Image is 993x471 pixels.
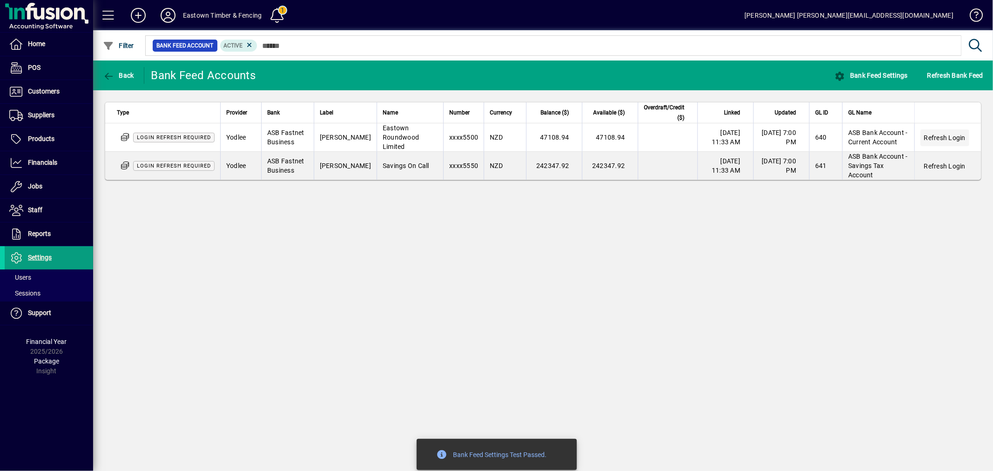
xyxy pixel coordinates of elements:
app-page-header-button: Back [93,67,144,84]
app-status-label: Multi-factor authentication (MFA) refresh required [133,161,215,169]
a: Home [5,33,93,56]
span: xxxx5550 [449,162,478,169]
span: Filter [103,42,134,49]
span: Login refresh required [137,163,211,169]
span: NZD [490,134,503,141]
div: Balance ($) [532,108,577,118]
span: 640 [815,134,827,141]
span: Refresh Bank Feed [927,68,983,83]
span: Jobs [28,182,42,190]
span: Refresh Login [924,161,966,171]
span: GL Name [848,108,871,118]
span: Eastown Roundwood Limited [383,124,419,150]
span: Overdraft/Credit ($) [644,102,684,123]
span: Name [383,108,398,118]
a: Customers [5,80,93,103]
span: Financials [28,159,57,166]
td: [DATE] 7:00 PM [753,152,809,180]
span: Savings On Call [383,162,429,169]
span: Updated [775,108,796,118]
span: GL ID [815,108,828,118]
div: Provider [226,108,256,118]
span: ASB Fastnet Business [267,157,304,174]
span: Sessions [9,289,41,297]
span: Refresh Login [924,133,966,142]
span: Currency [490,108,512,118]
button: Profile [153,7,183,24]
span: xxxx5500 [449,134,478,141]
div: Overdraft/Credit ($) [644,102,693,123]
span: Balance ($) [540,108,569,118]
app-status-label: Multi-factor authentication (MFA) refresh required [133,133,215,141]
span: Suppliers [28,111,54,119]
div: [PERSON_NAME] [PERSON_NAME][EMAIL_ADDRESS][DOMAIN_NAME] [744,8,953,23]
span: Bank Feed Account [156,41,214,50]
td: [DATE] 11:33 AM [697,123,753,152]
div: Bank Feed Settings Test Passed. [453,450,547,461]
button: Bank Feed Settings [832,67,910,84]
td: 242347.92 [526,152,582,180]
span: Package [34,357,59,365]
span: Active [224,42,243,49]
span: Type [117,108,129,118]
div: GL ID [815,108,837,118]
a: Jobs [5,175,93,198]
a: Knowledge Base [963,2,981,32]
a: Products [5,128,93,151]
div: Available ($) [588,108,633,118]
span: Linked [724,108,740,118]
span: Back [103,72,134,79]
span: NZD [490,162,503,169]
span: ASB Bank Account - Current Account [848,129,908,146]
div: GL Name [848,108,909,118]
div: Bank [267,108,308,118]
span: 641 [815,162,827,169]
span: POS [28,64,41,71]
a: Support [5,302,93,325]
span: Yodlee [226,162,246,169]
span: Bank [267,108,280,118]
div: Label [320,108,371,118]
a: Reports [5,222,93,246]
button: Back [101,67,136,84]
div: Updated [759,108,804,118]
div: Number [449,108,478,118]
span: Products [28,135,54,142]
td: [DATE] 7:00 PM [753,123,809,152]
a: POS [5,56,93,80]
div: Currency [490,108,520,118]
button: Refresh Bank Feed [925,67,986,84]
span: Login refresh required [137,135,211,141]
div: Name [383,108,438,118]
div: Linked [703,108,749,118]
button: Refresh Login [920,158,969,175]
span: Reports [28,230,51,237]
span: Available ($) [593,108,625,118]
span: Customers [28,87,60,95]
span: Staff [28,206,42,214]
button: Filter [101,37,136,54]
td: 242347.92 [582,152,638,180]
div: Bank Feed Accounts [151,68,256,83]
a: Users [5,269,93,285]
span: Bank Feed Settings [834,72,908,79]
span: Financial Year [27,338,67,345]
td: 47108.94 [582,123,638,152]
span: ASB Bank Account - Savings Tax Account [848,153,908,179]
span: [PERSON_NAME] [320,134,371,141]
mat-chip: Activation Status: Active [220,40,257,52]
span: Users [9,274,31,281]
td: 47108.94 [526,123,582,152]
a: Staff [5,199,93,222]
span: Label [320,108,333,118]
span: Home [28,40,45,47]
a: Financials [5,151,93,175]
button: Add [123,7,153,24]
a: Suppliers [5,104,93,127]
button: Refresh Login [920,129,969,146]
span: Settings [28,254,52,261]
a: Sessions [5,285,93,301]
span: Provider [226,108,247,118]
span: ASB Fastnet Business [267,129,304,146]
td: [DATE] 11:33 AM [697,152,753,180]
